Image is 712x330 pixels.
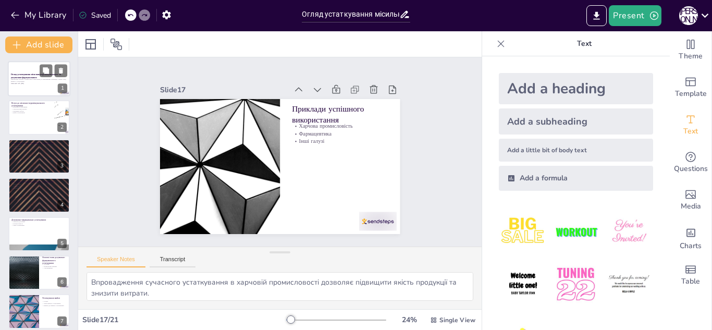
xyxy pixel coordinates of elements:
[11,142,67,145] p: Типи місильно-перемішувального устаткування
[11,147,67,149] p: Призначення
[670,69,711,106] div: Add ready made slides
[87,256,145,267] button: Speaker Notes
[670,144,711,181] div: Get real-time input from your audience
[87,272,473,301] textarea: Впровадження сучасного устаткування в харчовій промисловості дозволяє підвищити якість продукції ...
[57,200,67,210] div: 4
[11,184,67,186] p: Основні типи
[680,240,702,252] span: Charts
[11,221,67,223] p: Значення дозування
[586,5,607,26] button: Export to PowerPoint
[57,316,67,326] div: 7
[679,6,698,25] div: о [PERSON_NAME]
[499,207,547,256] img: 1.jpeg
[679,51,703,62] span: Theme
[679,5,698,26] button: о [PERSON_NAME]
[82,36,99,53] div: Layout
[150,256,196,267] button: Transcript
[11,180,67,184] p: Типи місильно-перемішувального устаткування
[292,103,388,126] p: Приклади успішного використання
[57,277,67,287] div: 6
[605,260,653,309] img: 6.jpeg
[670,256,711,294] div: Add a table
[110,38,122,51] span: Position
[302,7,399,22] input: Insert title
[670,219,711,256] div: Add charts and graphs
[11,186,67,188] p: Призначення
[439,316,475,324] span: Single View
[670,31,711,69] div: Change the overall theme
[11,224,67,226] p: Типи устаткування
[57,239,67,248] div: 5
[8,139,70,174] div: 3
[42,256,67,265] p: Основні типи дозувально-формувального устаткування
[42,303,67,305] p: Типи мийного устаткування
[79,10,111,20] div: Saved
[609,5,661,26] button: Present
[499,166,653,191] div: Add a formula
[160,85,287,95] div: Slide 17
[605,207,653,256] img: 3.jpeg
[8,100,70,135] div: 2
[674,163,708,175] span: Questions
[11,79,67,82] p: Презентація охоплює основні типи устаткування, їх призначення та функції, а також огляд мийного у...
[42,301,67,303] p: Гігієна
[8,255,70,290] div: 6
[499,139,653,162] div: Add a little bit of body text
[675,88,707,100] span: Template
[42,263,67,265] p: Дозатори
[11,73,61,79] strong: Огляд устаткування місильно-перемішувального та дозувально-формувального
[11,188,67,190] p: Ефективність
[683,126,698,137] span: Text
[57,161,67,170] div: 3
[11,101,52,107] p: Вступ до місильно-перемішувального устаткування
[82,315,286,325] div: Slide 17 / 21
[8,178,70,212] div: 4
[8,217,70,251] div: 5
[11,110,52,112] p: Принципи роботи
[670,106,711,144] div: Add text boxes
[58,84,67,93] div: 1
[11,82,67,84] p: Generated with [URL]
[292,130,388,137] p: Фармацевтика
[11,149,67,151] p: Ефективність
[292,137,388,144] p: Інші галузі
[8,294,70,328] div: 7
[42,267,67,270] p: Автоматизація
[55,64,67,77] button: Delete Slide
[397,315,422,325] div: 24 %
[292,123,388,130] p: Харчова промисловість
[11,218,67,221] p: Дозувально-формувальне устаткування
[11,223,67,225] p: Контроль якості
[670,181,711,219] div: Add images, graphics, shapes or video
[40,64,52,77] button: Duplicate Slide
[11,106,52,108] p: Важливість змішування
[11,108,52,110] p: Технологічний прогрес
[499,73,653,104] div: Add a heading
[11,145,67,147] p: Основні типи
[57,123,67,132] div: 2
[8,61,70,96] div: 1
[42,304,67,307] p: Вимоги до мийного устаткування
[42,265,67,267] p: Формувальні машини
[551,260,600,309] img: 5.jpeg
[11,112,52,114] p: Вибір устаткування
[8,7,71,23] button: My Library
[681,201,701,212] span: Media
[499,108,653,135] div: Add a subheading
[42,297,67,300] p: Устаткування мийне
[5,36,72,53] button: Add slide
[509,31,659,56] p: Text
[551,207,600,256] img: 2.jpeg
[499,260,547,309] img: 4.jpeg
[681,276,700,287] span: Table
